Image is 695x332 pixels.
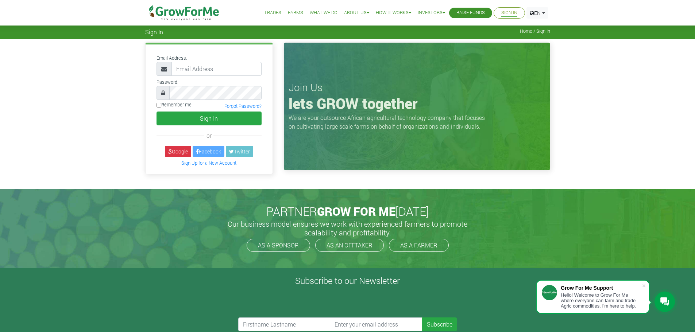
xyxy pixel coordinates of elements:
[317,203,395,219] span: GROW FOR ME
[376,9,411,17] a: How it Works
[330,317,422,331] input: Enter your email address
[288,9,303,17] a: Farms
[526,7,548,19] a: EN
[289,81,545,94] h3: Join Us
[171,62,262,76] input: Email Address
[238,317,331,331] input: Firstname Lastname
[157,101,192,108] label: Remember me
[418,9,445,17] a: Investors
[422,317,457,331] button: Subscribe
[520,28,550,34] span: Home / Sign In
[561,292,642,309] div: Hello! Welcome to Grow For Me where everyone can farm and trade Agric commodities. I'm here to help.
[310,9,337,17] a: What We Do
[224,103,262,109] a: Forgot Password?
[389,239,449,252] a: AS A FARMER
[238,289,349,317] iframe: reCAPTCHA
[157,55,187,62] label: Email Address:
[165,146,191,157] a: Google
[561,285,642,291] div: Grow For Me Support
[315,239,384,252] a: AS AN OFFTAKER
[501,9,517,17] a: Sign In
[289,95,545,112] h1: lets GROW together
[148,204,547,218] h2: PARTNER [DATE]
[289,113,489,131] p: We are your outsource African agricultural technology company that focuses on cultivating large s...
[145,28,163,35] span: Sign In
[157,103,161,108] input: Remember me
[157,79,178,86] label: Password:
[157,131,262,140] div: or
[456,9,485,17] a: Raise Funds
[157,112,262,125] button: Sign In
[220,219,475,237] h5: Our business model ensures we work with experienced farmers to promote scalability and profitabil...
[264,9,281,17] a: Trades
[181,160,236,166] a: Sign Up for a New Account
[344,9,369,17] a: About Us
[9,276,686,286] h4: Subscribe to our Newsletter
[247,239,310,252] a: AS A SPONSOR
